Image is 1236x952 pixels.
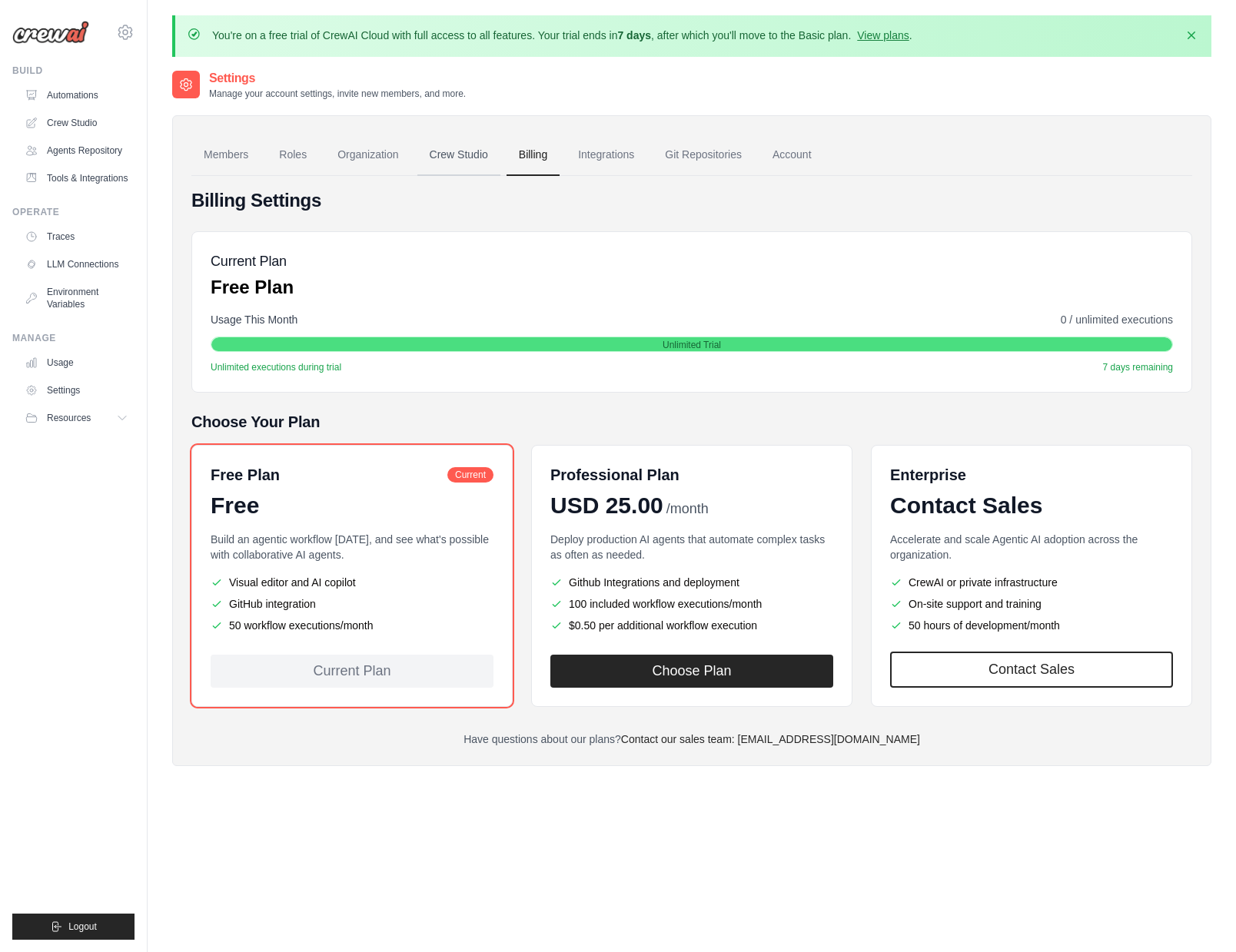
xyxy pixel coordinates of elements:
a: Automations [18,83,135,108]
a: Organization [325,134,410,176]
span: Unlimited Trial [663,339,721,351]
a: View plans [857,29,909,41]
span: 7 days remaining [1103,361,1173,373]
li: $0.50 per additional workflow execution [550,618,833,633]
a: Roles [267,134,319,176]
button: Choose Plan [550,655,833,688]
span: Resources [47,412,91,424]
a: Usage [18,350,135,375]
a: LLM Connections [18,252,135,277]
a: Settings [18,378,135,403]
h4: Billing Settings [191,188,1192,213]
p: Deploy production AI agents that automate complex tasks as often as needed. [550,532,833,562]
a: Environment Variables [18,280,135,317]
li: Visual editor and AI copilot [211,575,493,590]
p: Have questions about our plans? [191,731,1192,747]
p: Accelerate and scale Agentic AI adoption across the organization. [890,532,1173,562]
h6: Free Plan [211,464,280,486]
li: 50 workflow executions/month [211,618,493,633]
button: Resources [18,406,135,430]
h5: Current Plan [211,250,294,272]
div: Operate [12,206,135,218]
span: Unlimited executions during trial [211,361,341,373]
li: CrewAI or private infrastructure [890,575,1173,590]
li: 100 included workflow executions/month [550,596,833,612]
p: You're on a free trial of CrewAI Cloud with full access to all features. Your trial ends in , aft... [212,28,912,43]
a: Tools & Integrations [18,166,135,191]
a: Git Repositories [653,134,754,176]
div: Current Plan [211,655,493,688]
a: Traces [18,224,135,249]
span: Current [447,467,493,483]
li: GitHub integration [211,596,493,612]
a: Crew Studio [18,111,135,135]
a: Agents Repository [18,138,135,163]
h5: Choose Your Plan [191,411,1192,433]
li: 50 hours of development/month [890,618,1173,633]
li: Github Integrations and deployment [550,575,833,590]
p: Free Plan [211,275,294,300]
span: USD 25.00 [550,492,663,519]
img: Logo [12,21,89,44]
span: 0 / unlimited executions [1061,312,1173,327]
div: Build [12,65,135,77]
strong: 7 days [617,29,651,41]
h6: Professional Plan [550,464,679,486]
span: Usage This Month [211,312,297,327]
h2: Settings [209,69,466,88]
a: Billing [507,134,560,176]
a: Contact our sales team: [EMAIL_ADDRESS][DOMAIN_NAME] [621,733,920,745]
a: Members [191,134,261,176]
div: Free [211,492,493,519]
a: Contact Sales [890,652,1173,688]
div: Manage [12,332,135,344]
button: Logout [12,914,135,940]
a: Account [760,134,824,176]
p: Build an agentic workflow [DATE], and see what's possible with collaborative AI agents. [211,532,493,562]
span: /month [666,499,709,519]
p: Manage your account settings, invite new members, and more. [209,88,466,100]
a: Crew Studio [417,134,500,176]
a: Integrations [566,134,646,176]
h6: Enterprise [890,464,1173,486]
span: Logout [68,920,97,933]
li: On-site support and training [890,596,1173,612]
div: Contact Sales [890,492,1173,519]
